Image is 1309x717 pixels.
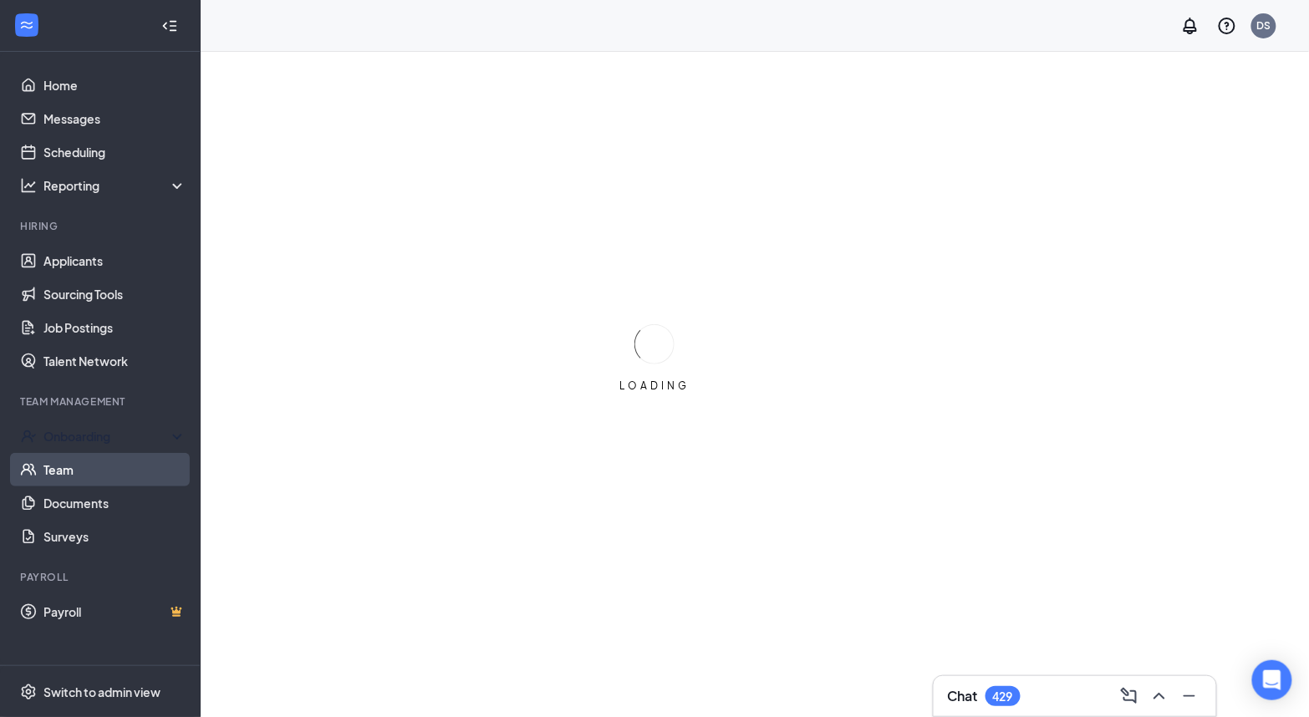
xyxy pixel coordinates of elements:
a: Scheduling [43,135,186,169]
svg: QuestionInfo [1217,16,1237,36]
div: Open Intercom Messenger [1252,660,1292,700]
h3: Chat [947,687,977,705]
svg: WorkstreamLogo [18,17,35,33]
button: ComposeMessage [1116,683,1143,709]
a: Applicants [43,244,186,277]
div: Hiring [20,219,183,233]
a: Home [43,69,186,102]
a: Messages [43,102,186,135]
svg: Notifications [1180,16,1200,36]
svg: ComposeMessage [1119,686,1139,706]
a: Team [43,453,186,486]
svg: Settings [20,684,37,700]
svg: Analysis [20,177,37,194]
a: Documents [43,486,186,520]
svg: Collapse [161,18,178,34]
button: ChevronUp [1146,683,1173,709]
a: Talent Network [43,344,186,378]
div: Reporting [43,177,187,194]
svg: UserCheck [20,428,37,445]
div: Onboarding [43,428,172,445]
div: DS [1257,18,1271,33]
div: Payroll [20,570,183,584]
svg: ChevronUp [1149,686,1169,706]
a: Sourcing Tools [43,277,186,311]
a: Surveys [43,520,186,553]
svg: Minimize [1179,686,1199,706]
div: 429 [993,689,1013,704]
div: LOADING [613,379,696,393]
button: Minimize [1176,683,1203,709]
div: Team Management [20,394,183,409]
a: PayrollCrown [43,595,186,628]
div: Switch to admin view [43,684,160,700]
a: Job Postings [43,311,186,344]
